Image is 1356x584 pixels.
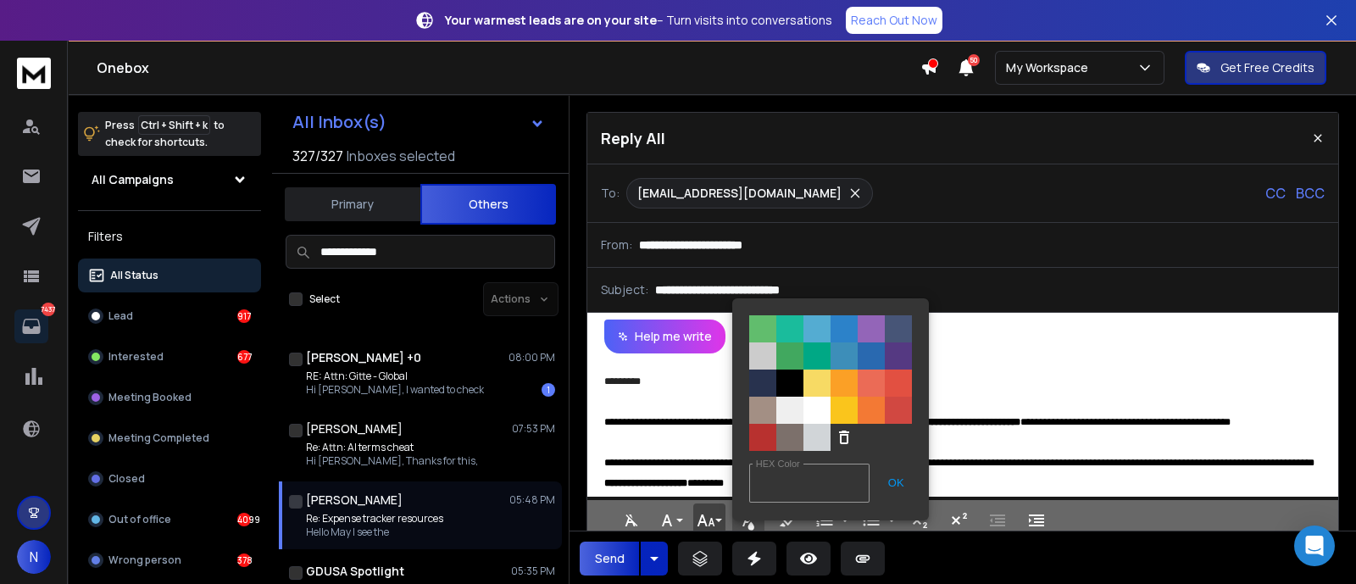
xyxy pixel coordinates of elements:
label: Select [309,292,340,306]
button: Font Size [693,503,725,537]
p: CC [1265,183,1286,203]
button: All Campaigns [78,163,261,197]
div: 378 [237,553,251,567]
a: 7437 [14,309,48,343]
button: Font Family [654,503,686,537]
button: Increase Indent (Ctrl+]) [1020,503,1053,537]
h1: [PERSON_NAME] +0 [306,349,421,366]
p: Re: Attn: AI terms cheat [306,441,478,454]
h1: All Campaigns [92,171,174,188]
div: 677 [237,350,251,364]
button: Meeting Completed [78,421,261,455]
button: Help me write [604,320,725,353]
p: RE: Attn: Gitte - Global [306,370,484,383]
h1: [PERSON_NAME] [306,420,403,437]
button: Lead917 [78,299,261,333]
button: Get Free Credits [1185,51,1326,85]
p: Reach Out Now [851,12,937,29]
p: Hi [PERSON_NAME], Thanks for this, [306,454,478,468]
label: HEX Color [753,459,803,470]
p: Interested [108,350,164,364]
p: My Workspace [1006,59,1095,76]
p: To: [601,185,620,202]
button: Superscript [942,503,975,537]
button: N [17,540,51,574]
button: All Status [78,259,261,292]
h1: All Inbox(s) [292,114,386,131]
button: Out of office4099 [78,503,261,537]
button: Send [580,542,639,576]
p: Reply All [601,126,665,150]
p: BCC [1296,183,1325,203]
button: Unordered List [885,503,898,537]
button: Unordered List [855,503,887,537]
p: – Turn visits into conversations [445,12,832,29]
button: All Inbox(s) [279,105,559,139]
h3: Filters [78,225,261,248]
h3: Inboxes selected [347,146,455,166]
p: Subject: [601,281,648,298]
button: Meeting Booked [78,381,261,414]
p: 05:48 PM [509,493,555,507]
p: Closed [108,472,145,486]
span: Ctrl + Shift + k [138,115,210,135]
p: 07:53 PM [512,422,555,436]
div: 4099 [237,513,251,526]
button: Others [420,184,556,225]
p: [EMAIL_ADDRESS][DOMAIN_NAME] [637,185,842,202]
button: Subscript [903,503,936,537]
h1: Onebox [97,58,920,78]
a: Reach Out Now [846,7,942,34]
p: Re: Expense tracker resources [306,512,443,526]
button: Closed [78,462,261,496]
div: 917 [237,309,251,323]
span: 50 [968,54,980,66]
h1: [PERSON_NAME] [306,492,403,509]
span: 327 / 327 [292,146,343,166]
p: Out of office [108,513,171,526]
p: From: [601,236,632,253]
button: Wrong person378 [78,543,261,577]
p: Get Free Credits [1220,59,1314,76]
p: Hello May I see the [306,526,443,539]
p: Meeting Completed [108,431,209,445]
p: 05:35 PM [511,565,555,578]
button: Primary [285,186,420,223]
button: Interested677 [78,340,261,374]
strong: Your warmest leads are on your site [445,12,657,28]
p: 7437 [42,303,55,316]
button: Ordered List [838,503,852,537]
p: Press to check for shortcuts. [105,117,225,151]
p: Wrong person [108,553,181,567]
p: 08:00 PM [508,351,555,364]
img: logo [17,58,51,89]
p: Hi [PERSON_NAME], I wanted to check [306,383,484,397]
button: Clear Formatting [615,503,647,537]
button: OK [880,465,912,499]
p: Lead [108,309,133,323]
div: Open Intercom Messenger [1294,526,1335,566]
h1: GDUSA Spotlight [306,563,404,580]
p: All Status [110,269,158,282]
p: Meeting Booked [108,391,192,404]
div: 1 [542,383,555,397]
button: Decrease Indent (Ctrl+[) [981,503,1014,537]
